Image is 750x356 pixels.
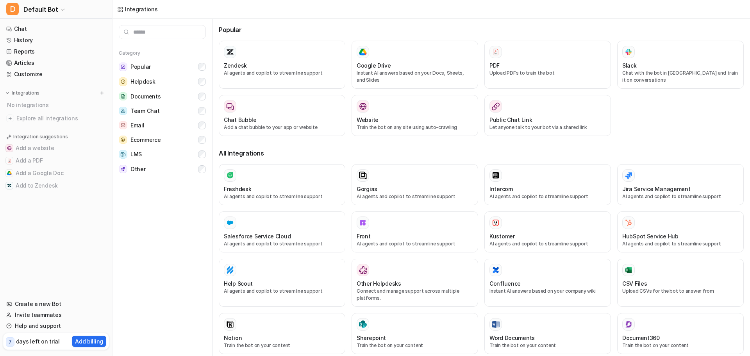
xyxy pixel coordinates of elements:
span: Default Bot [23,4,58,15]
button: Add a Google DocAdd a Google Doc [3,167,109,179]
span: Team Chat [130,107,159,115]
a: Customize [3,69,109,80]
p: Connect and manage support across multiple platforms. [357,288,473,302]
button: DocumentsDocuments [119,89,206,104]
h3: Notion [224,334,242,342]
h3: Intercom [489,185,513,193]
button: FreshdeskAI agents and copilot to streamline support [219,164,345,205]
h3: Sharepoint [357,334,386,342]
button: Document360Document360Train the bot on your content [617,313,744,354]
h3: PDF [489,61,500,70]
h3: Zendesk [224,61,247,70]
span: Explore all integrations [16,112,106,125]
a: History [3,35,109,46]
h3: Jira Service Management [622,185,691,193]
p: Train the bot on your content [224,342,340,349]
h3: Confluence [489,279,521,288]
h3: CSV Files [622,279,647,288]
img: menu_add.svg [99,90,105,96]
p: Integrations [12,90,39,96]
button: Public Chat LinkLet anyone talk to your bot via a shared link [484,95,611,136]
button: ConfluenceConfluenceInstant AI answers based on your company wiki [484,259,611,307]
h3: All Integrations [219,148,744,158]
span: D [6,3,19,15]
p: AI agents and copilot to streamline support [622,193,739,200]
p: Train the bot on your content [622,342,739,349]
img: Help Scout [226,266,234,274]
p: Let anyone talk to your bot via a shared link [489,124,606,131]
h3: Website [357,116,379,124]
h3: Freshdesk [224,185,251,193]
button: Add a PDFAdd a PDF [3,154,109,167]
button: WebsiteWebsiteTrain the bot on any site using auto-crawling [352,95,478,136]
button: CSV FilesCSV FilesUpload CSVs for the bot to answer from [617,259,744,307]
button: KustomerKustomerAI agents and copilot to streamline support [484,211,611,252]
h3: Slack [622,61,637,70]
h3: Popular [219,25,744,34]
a: Create a new Bot [3,299,109,309]
button: Word DocumentsWord DocumentsTrain the bot on your content [484,313,611,354]
img: Word Documents [492,321,500,328]
button: EcommerceEcommerce [119,132,206,147]
button: IntercomAI agents and copilot to streamline support [484,164,611,205]
span: Helpdesk [130,78,155,86]
button: ZendeskAI agents and copilot to streamline support [219,41,345,89]
img: Add to Zendesk [7,183,12,188]
img: Salesforce Service Cloud [226,219,234,227]
button: Add a websiteAdd a website [3,142,109,154]
span: LMS [130,150,142,158]
img: Front [359,219,367,227]
a: Explore all integrations [3,113,109,124]
h3: Public Chat Link [489,116,532,124]
h3: Chat Bubble [224,116,257,124]
p: Chat with the bot in [GEOGRAPHIC_DATA] and train it on conversations [622,70,739,84]
button: GorgiasAI agents and copilot to streamline support [352,164,478,205]
span: Other [130,165,146,173]
img: Other [119,165,127,173]
h3: Kustomer [489,232,515,240]
a: Chat [3,23,109,34]
div: No integrations [5,98,109,111]
button: Google DriveGoogle DriveInstant AI answers based on your Docs, Sheets, and Slides [352,41,478,89]
p: AI agents and copilot to streamline support [622,240,739,247]
p: Upload CSVs for the bot to answer from [622,288,739,295]
img: PDF [492,48,500,55]
h3: Help Scout [224,279,253,288]
a: Integrations [117,5,158,13]
p: AI agents and copilot to streamline support [224,240,340,247]
a: Invite teammates [3,309,109,320]
img: Google Drive [359,48,367,55]
span: Ecommerce [130,136,161,144]
button: LMSLMS [119,147,206,162]
img: Popular [119,63,127,71]
p: Add billing [75,337,103,345]
img: Team Chat [119,107,127,115]
p: 7 [9,338,12,345]
p: AI agents and copilot to streamline support [489,240,606,247]
img: Website [359,102,367,110]
a: Articles [3,57,109,68]
img: HubSpot Service Hub [625,219,632,227]
button: Chat BubbleAdd a chat bubble to your app or website [219,95,345,136]
h3: Google Drive [357,61,391,70]
h3: Word Documents [489,334,535,342]
button: Integrations [3,89,42,97]
button: HubSpot Service HubHubSpot Service HubAI agents and copilot to streamline support [617,211,744,252]
button: Team ChatTeam Chat [119,104,206,118]
button: PopularPopular [119,59,206,74]
img: Email [119,121,127,129]
img: Add a website [7,146,12,150]
button: Add to ZendeskAdd to Zendesk [3,179,109,192]
p: AI agents and copilot to streamline support [357,240,473,247]
button: SharepointSharepointTrain the bot on your content [352,313,478,354]
img: Add a PDF [7,158,12,163]
button: NotionNotionTrain the bot on your content [219,313,345,354]
p: Instant AI answers based on your company wiki [489,288,606,295]
h3: Salesforce Service Cloud [224,232,291,240]
p: Train the bot on any site using auto-crawling [357,124,473,131]
h3: Other Helpdesks [357,279,401,288]
button: Other HelpdesksOther HelpdesksConnect and manage support across multiple platforms. [352,259,478,307]
img: Other Helpdesks [359,266,367,274]
h3: Document360 [622,334,660,342]
p: AI agents and copilot to streamline support [224,70,340,77]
